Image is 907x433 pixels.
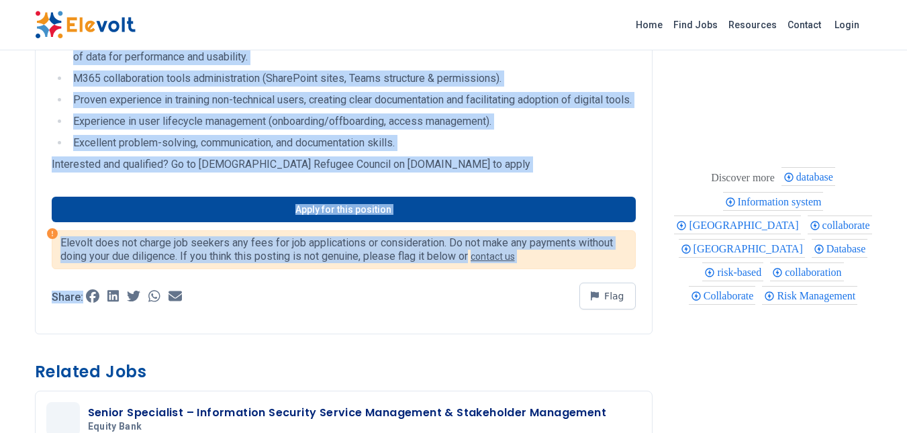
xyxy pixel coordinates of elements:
[812,239,868,258] div: Database
[826,11,867,38] a: Login
[738,196,826,207] span: Information system
[668,14,723,36] a: Find Jobs
[69,70,636,87] li: M365 collaboration tools administration (SharePoint sites, Teams structure & permissions).
[35,361,653,383] h3: Related Jobs
[630,14,668,36] a: Home
[711,169,775,187] div: These are topics related to the article that might interest you
[694,243,807,254] span: [GEOGRAPHIC_DATA]
[60,236,627,263] p: Elevolt does not charge job seekers any fees for job applications or consideration. Do not make a...
[777,290,859,301] span: Risk Management
[704,290,758,301] span: Collaborate
[35,11,136,39] img: Elevolt
[796,171,837,183] span: database
[689,220,802,231] span: [GEOGRAPHIC_DATA]
[52,197,636,222] a: Apply for this position
[88,421,142,433] span: Equity Bank
[702,262,763,281] div: risk-based
[840,369,907,433] iframe: Chat Widget
[69,92,636,108] li: Proven experience in training non-technical users, creating clear documentation and facilitating ...
[471,251,515,262] a: contact us
[822,220,874,231] span: collaborate
[52,156,636,173] p: Interested and qualified? Go to [DEMOGRAPHIC_DATA] Refugee Council on [DOMAIN_NAME] to apply
[770,262,843,281] div: collaboration
[781,167,835,186] div: database
[88,405,607,421] h3: Senior Specialist – Information Security Service Management & Stakeholder Management
[674,215,800,234] div: Nairobi
[50,410,77,428] img: Equity Bank
[826,243,870,254] span: Database
[785,267,845,278] span: collaboration
[689,286,756,305] div: Collaborate
[808,215,872,234] div: collaborate
[52,292,83,303] p: Share:
[69,113,636,130] li: Experience in user lifecycle management (onboarding/offboarding, access management).
[717,267,765,278] span: risk-based
[762,286,857,305] div: Risk Management
[69,135,636,151] li: Excellent problem-solving, communication, and documentation skills.
[579,283,636,309] button: Flag
[782,14,826,36] a: Contact
[723,14,782,36] a: Resources
[723,192,824,211] div: Information system
[679,239,805,258] div: nairobi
